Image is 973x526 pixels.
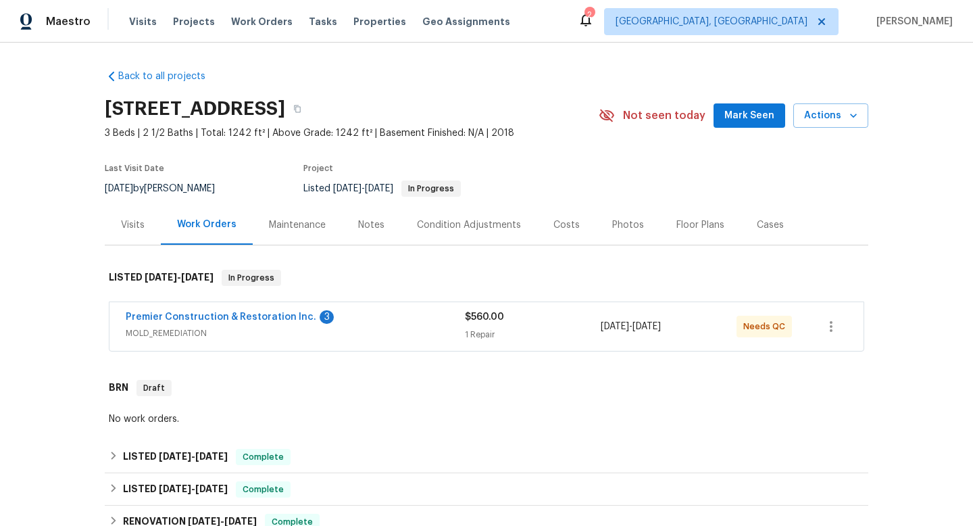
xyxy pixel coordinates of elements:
[353,15,406,28] span: Properties
[553,218,580,232] div: Costs
[177,218,236,231] div: Work Orders
[743,320,791,333] span: Needs QC
[365,184,393,193] span: [DATE]
[105,70,234,83] a: Back to all projects
[105,164,164,172] span: Last Visit Date
[269,218,326,232] div: Maintenance
[123,481,228,498] h6: LISTED
[616,15,807,28] span: [GEOGRAPHIC_DATA], [GEOGRAPHIC_DATA]
[129,15,157,28] span: Visits
[285,97,309,121] button: Copy Address
[105,184,133,193] span: [DATE]
[109,412,864,426] div: No work orders.
[195,484,228,494] span: [DATE]
[105,473,868,506] div: LISTED [DATE]-[DATE]Complete
[145,272,177,282] span: [DATE]
[223,271,280,285] span: In Progress
[237,450,289,464] span: Complete
[109,270,214,286] h6: LISTED
[188,517,220,526] span: [DATE]
[623,109,705,122] span: Not seen today
[121,218,145,232] div: Visits
[159,452,191,461] span: [DATE]
[358,218,384,232] div: Notes
[333,184,393,193] span: -
[109,380,128,396] h6: BRN
[126,327,465,340] span: MOLD_REMEDIATION
[804,107,857,124] span: Actions
[584,8,594,22] div: 2
[105,181,231,197] div: by [PERSON_NAME]
[303,164,333,172] span: Project
[320,310,334,324] div: 3
[333,184,361,193] span: [DATE]
[422,15,510,28] span: Geo Assignments
[224,517,257,526] span: [DATE]
[159,452,228,461] span: -
[793,103,868,128] button: Actions
[714,103,785,128] button: Mark Seen
[612,218,644,232] div: Photos
[465,312,504,322] span: $560.00
[465,328,601,341] div: 1 Repair
[417,218,521,232] div: Condition Adjustments
[757,218,784,232] div: Cases
[601,322,629,331] span: [DATE]
[188,517,257,526] span: -
[403,185,459,193] span: In Progress
[159,484,191,494] span: [DATE]
[195,452,228,461] span: [DATE]
[105,126,599,140] span: 3 Beds | 2 1/2 Baths | Total: 1242 ft² | Above Grade: 1242 ft² | Basement Finished: N/A | 2018
[676,218,724,232] div: Floor Plans
[237,483,289,496] span: Complete
[105,441,868,473] div: LISTED [DATE]-[DATE]Complete
[871,15,953,28] span: [PERSON_NAME]
[303,184,461,193] span: Listed
[231,15,293,28] span: Work Orders
[105,366,868,410] div: BRN Draft
[145,272,214,282] span: -
[46,15,91,28] span: Maestro
[126,312,316,322] a: Premier Construction & Restoration Inc.
[724,107,774,124] span: Mark Seen
[105,102,285,116] h2: [STREET_ADDRESS]
[138,381,170,395] span: Draft
[632,322,661,331] span: [DATE]
[105,256,868,300] div: LISTED [DATE]-[DATE]In Progress
[309,17,337,26] span: Tasks
[601,320,661,333] span: -
[173,15,215,28] span: Projects
[159,484,228,494] span: -
[123,449,228,465] h6: LISTED
[181,272,214,282] span: [DATE]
